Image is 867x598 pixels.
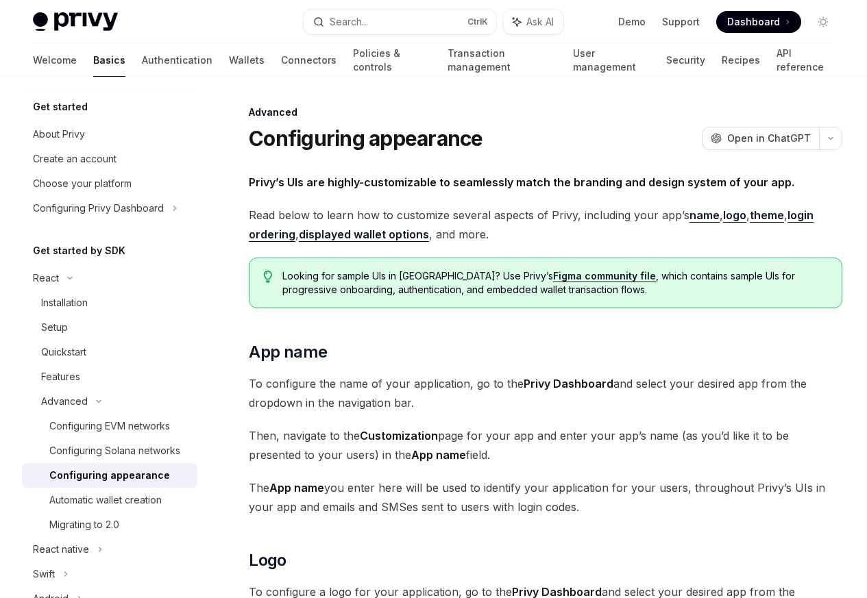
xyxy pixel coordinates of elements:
strong: Privy Dashboard [524,377,613,390]
div: Quickstart [41,344,86,360]
a: Automatic wallet creation [22,488,197,512]
span: Open in ChatGPT [727,132,811,145]
strong: App name [411,448,466,462]
a: Recipes [722,44,760,77]
span: Logo [249,549,286,571]
a: Basics [93,44,125,77]
a: Dashboard [716,11,801,33]
a: Setup [22,315,197,340]
span: Ctrl K [467,16,488,27]
a: logo [723,208,746,223]
div: Migrating to 2.0 [49,516,119,533]
span: Ask AI [526,15,554,29]
div: Installation [41,295,88,311]
strong: Privy’s UIs are highly-customizable to seamlessly match the branding and design system of your app. [249,175,794,189]
span: To configure the name of your application, go to the and select your desired app from the dropdow... [249,374,842,412]
div: About Privy [33,126,85,142]
a: Connectors [281,44,337,77]
a: Welcome [33,44,77,77]
span: Then, navigate to the page for your app and enter your app’s name (as you’d like it to be present... [249,426,842,464]
a: Choose your platform [22,171,197,196]
a: User management [573,44,650,77]
img: light logo [33,12,118,32]
a: Create an account [22,147,197,171]
a: About Privy [22,122,197,147]
div: Create an account [33,151,117,167]
div: Features [41,369,80,385]
div: React native [33,541,89,558]
div: Configuring Privy Dashboard [33,200,164,216]
div: Advanced [41,393,88,410]
div: Configuring appearance [49,467,170,484]
a: Demo [618,15,646,29]
div: React [33,270,59,286]
a: Policies & controls [353,44,431,77]
button: Toggle dark mode [812,11,834,33]
a: Quickstart [22,340,197,364]
strong: App name [269,481,324,495]
a: Features [22,364,197,389]
a: Configuring EVM networks [22,414,197,438]
button: Open in ChatGPT [702,127,819,150]
button: Search...CtrlK [304,10,496,34]
div: Automatic wallet creation [49,492,162,508]
a: Transaction management [448,44,556,77]
a: theme [750,208,784,223]
a: Wallets [229,44,265,77]
div: Swift [33,566,55,582]
strong: Customization [360,429,438,443]
a: Figma community file [553,270,656,282]
a: Configuring Solana networks [22,438,197,463]
div: Setup [41,319,68,336]
span: Dashboard [727,15,780,29]
div: Search... [330,14,368,30]
div: Advanced [249,105,842,119]
div: Choose your platform [33,175,132,192]
a: name [689,208,720,223]
h5: Get started [33,99,88,115]
h5: Get started by SDK [33,242,125,259]
svg: Tip [263,271,273,283]
a: Migrating to 2.0 [22,512,197,537]
span: Read below to learn how to customize several aspects of Privy, including your app’s , , , , , and... [249,205,842,244]
div: Configuring EVM networks [49,418,170,434]
a: displayed wallet options [299,227,429,242]
a: Support [662,15,700,29]
span: App name [249,341,327,363]
button: Ask AI [503,10,563,34]
a: API reference [777,44,834,77]
a: Installation [22,290,197,315]
span: The you enter here will be used to identify your application for your users, throughout Privy’s U... [249,478,842,516]
span: Looking for sample UIs in [GEOGRAPHIC_DATA]? Use Privy’s , which contains sample UIs for progress... [282,269,828,297]
a: Security [666,44,705,77]
div: Configuring Solana networks [49,443,180,459]
a: Configuring appearance [22,463,197,488]
h1: Configuring appearance [249,126,483,151]
a: Authentication [142,44,212,77]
